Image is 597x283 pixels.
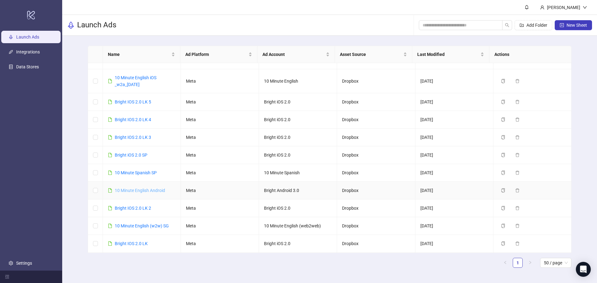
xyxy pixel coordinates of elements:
[259,69,337,93] td: 10 Minute English
[108,188,112,193] span: file
[181,199,259,217] td: Meta
[544,258,568,267] span: 50 / page
[181,164,259,182] td: Meta
[115,188,165,193] a: 10 Minute English Android
[259,199,337,217] td: Bright iOS 2.0
[108,135,112,139] span: file
[417,51,479,58] span: Last Modified
[576,262,591,277] div: Open Intercom Messenger
[181,235,259,253] td: Meta
[259,146,337,164] td: Bright iOS 2.0
[513,258,523,268] li: 1
[415,111,493,129] td: [DATE]
[555,20,592,30] button: New Sheet
[262,51,325,58] span: Ad Account
[503,261,507,264] span: left
[515,79,520,83] span: delete
[540,5,544,10] span: user
[583,5,587,10] span: down
[489,46,567,63] th: Actions
[103,46,180,63] th: Name
[501,79,505,83] span: copy
[5,275,9,279] span: menu-fold
[337,217,415,235] td: Dropbox
[115,99,151,104] a: Bright IOS 2.0 LK 5
[259,164,337,182] td: 10 Minute Spanish
[515,20,552,30] button: Add Folder
[515,135,520,139] span: delete
[500,258,510,268] button: left
[77,20,116,30] h3: Launch Ads
[515,206,520,210] span: delete
[108,171,112,175] span: file
[501,135,505,139] span: copy
[415,182,493,199] td: [DATE]
[115,117,151,122] a: Bright IOS 2.0 LK 4
[513,258,522,267] a: 1
[501,153,505,157] span: copy
[115,241,148,246] a: Bright IOS 2.0 LK
[108,100,112,104] span: file
[115,153,147,157] a: Bright iOS 2.0 SP
[16,64,39,69] a: Data Stores
[108,51,170,58] span: Name
[515,224,520,228] span: delete
[415,69,493,93] td: [DATE]
[560,23,564,27] span: plus-square
[526,23,547,28] span: Add Folder
[528,261,532,264] span: right
[525,258,535,268] li: Next Page
[567,23,587,28] span: New Sheet
[544,4,583,11] div: [PERSON_NAME]
[337,235,415,253] td: Dropbox
[115,223,169,228] a: 10 Minute English (w2w) SG
[259,253,337,276] td: 10 Minute English ASC (w2w)
[515,241,520,246] span: delete
[337,69,415,93] td: Dropbox
[337,182,415,199] td: Dropbox
[181,93,259,111] td: Meta
[259,217,337,235] td: 10 Minute English (web2web)
[185,51,248,58] span: Ad Platform
[181,182,259,199] td: Meta
[525,5,529,9] span: bell
[67,21,75,29] span: rocket
[501,206,505,210] span: copy
[108,79,112,83] span: file
[259,182,337,199] td: Bright Android 3.0
[501,100,505,104] span: copy
[259,235,337,253] td: Bright iOS 2.0
[415,93,493,111] td: [DATE]
[540,258,572,268] div: Page Size
[180,46,258,63] th: Ad Platform
[337,111,415,129] td: Dropbox
[115,75,156,87] a: 10 Minute English iOS _w2a_[DATE]
[16,49,40,54] a: Integrations
[525,258,535,268] button: right
[505,23,509,27] span: search
[259,93,337,111] td: Bright iOS 2.0
[515,188,520,193] span: delete
[515,100,520,104] span: delete
[115,170,157,175] a: 10 Minute Spanish SP
[108,153,112,157] span: file
[501,188,505,193] span: copy
[16,34,39,39] a: Launch Ads
[337,129,415,146] td: Dropbox
[501,224,505,228] span: copy
[415,253,493,276] td: [DATE]
[335,46,412,63] th: Asset Source
[500,258,510,268] li: Previous Page
[108,224,112,228] span: file
[181,146,259,164] td: Meta
[181,69,259,93] td: Meta
[501,241,505,246] span: copy
[181,129,259,146] td: Meta
[340,51,402,58] span: Asset Source
[337,199,415,217] td: Dropbox
[515,171,520,175] span: delete
[415,146,493,164] td: [DATE]
[337,253,415,276] td: Dropbox
[415,235,493,253] td: [DATE]
[415,199,493,217] td: [DATE]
